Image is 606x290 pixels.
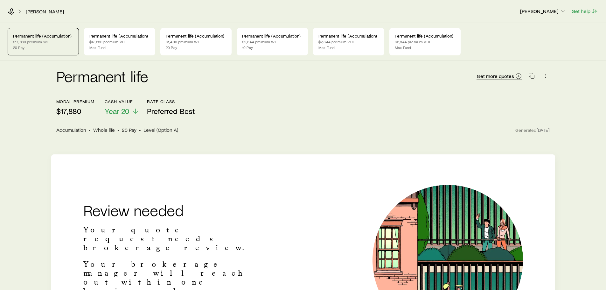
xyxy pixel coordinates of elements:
[318,33,379,39] p: Permanent life (Accumulation)
[242,45,303,50] p: 10 Pay
[93,127,115,133] span: Whole life
[395,39,455,44] p: $2,844 premium VUL
[477,74,514,79] span: Get more quotes
[537,127,550,133] span: [DATE]
[83,225,266,252] p: Your quote request needs brokerage review.
[89,39,150,44] p: $17,880 premium VUL
[147,107,195,116] span: Preferred Best
[166,39,226,44] p: $1,490 premium WL
[56,107,94,116] p: $17,880
[571,8,598,15] button: Get help
[242,33,303,39] p: Permanent life (Accumulation)
[318,45,379,50] p: Max Fund
[143,127,178,133] span: Level (Option A)
[56,127,86,133] span: Accumulation
[13,39,73,44] p: $17,880 premium WL
[242,39,303,44] p: $2,844 premium WL
[89,127,91,133] span: •
[166,45,226,50] p: 20 Pay
[122,127,136,133] span: 20 Pay
[395,45,455,50] p: Max Fund
[520,8,566,15] button: [PERSON_NAME]
[117,127,119,133] span: •
[105,99,139,104] p: Cash Value
[395,33,455,39] p: Permanent life (Accumulation)
[83,202,266,218] h2: Review needed
[56,99,94,104] p: modal premium
[477,73,522,80] a: Get more quotes
[166,33,226,39] p: Permanent life (Accumulation)
[147,99,195,116] button: Rate ClassPreferred Best
[105,99,139,116] button: Cash ValueYear 20
[139,127,141,133] span: •
[105,107,129,116] span: Year 20
[89,33,150,39] p: Permanent life (Accumulation)
[160,28,232,55] a: Permanent life (Accumulation)$1,490 premium WL20 Pay
[8,28,79,55] a: Permanent life (Accumulation)$17,880 premium WL20 Pay
[318,39,379,44] p: $2,844 premium VUL
[237,28,308,55] a: Permanent life (Accumulation)$2,844 premium WL10 Pay
[520,8,566,14] p: [PERSON_NAME]
[13,45,73,50] p: 20 Pay
[147,99,195,104] p: Rate Class
[515,127,550,133] span: Generated
[56,68,149,84] h2: Permanent life
[389,28,461,55] a: Permanent life (Accumulation)$2,844 premium VULMax Fund
[89,45,150,50] p: Max Fund
[25,9,64,15] a: [PERSON_NAME]
[84,28,155,55] a: Permanent life (Accumulation)$17,880 premium VULMax Fund
[13,33,73,39] p: Permanent life (Accumulation)
[313,28,384,55] a: Permanent life (Accumulation)$2,844 premium VULMax Fund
